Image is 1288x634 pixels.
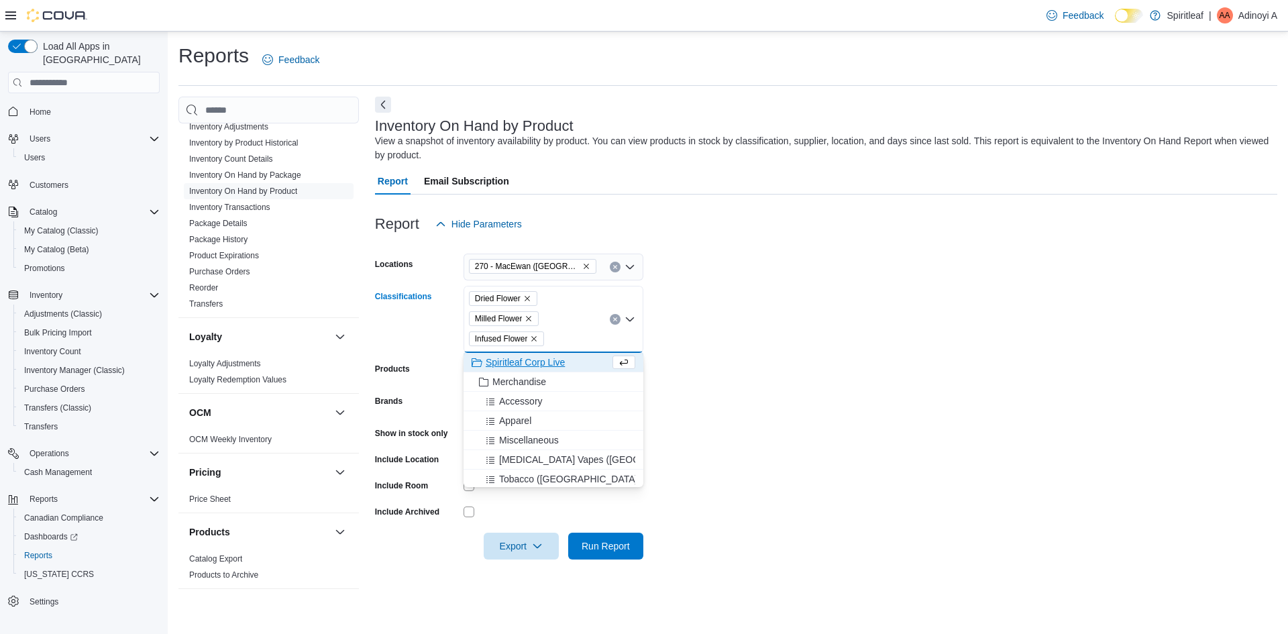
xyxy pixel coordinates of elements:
span: Transfers [19,419,160,435]
span: Adjustments (Classic) [24,309,102,319]
button: Pricing [189,466,329,479]
button: Transfers [13,417,165,436]
button: Settings [3,592,165,611]
span: Feedback [1063,9,1104,22]
span: Bulk Pricing Import [19,325,160,341]
span: Tobacco ([GEOGRAPHIC_DATA]) [499,472,641,486]
h3: Report [375,216,419,232]
button: Accessory [464,392,643,411]
span: Reports [30,494,58,505]
span: Inventory On Hand by Package [189,170,301,180]
p: | [1209,7,1212,23]
span: Email Subscription [424,168,509,195]
h3: Pricing [189,466,221,479]
button: Inventory Count [13,342,165,361]
a: Customers [24,177,74,193]
a: Feedback [257,46,325,73]
span: Customers [24,176,160,193]
a: Products to Archive [189,570,258,580]
a: Bulk Pricing Import [19,325,97,341]
h3: Products [189,525,230,539]
h3: OCM [189,406,211,419]
span: Purchase Orders [189,266,250,277]
span: Customers [30,180,68,191]
span: Run Report [582,539,630,553]
a: Promotions [19,260,70,276]
span: Loyalty Redemption Values [189,374,286,385]
button: Loyalty [189,330,329,344]
span: Washington CCRS [19,566,160,582]
div: Products [178,551,359,588]
label: Include Room [375,480,428,491]
span: My Catalog (Beta) [24,244,89,255]
a: Adjustments (Classic) [19,306,107,322]
span: Package Details [189,218,248,229]
span: Users [24,131,160,147]
button: Remove Infused Flower from selection in this group [530,335,538,343]
span: AA [1220,7,1230,23]
span: Miscellaneous [499,433,559,447]
div: Adinoyi A [1217,7,1233,23]
span: My Catalog (Classic) [24,225,99,236]
span: Export [492,533,551,560]
button: Loyalty [332,329,348,345]
button: Products [332,524,348,540]
span: Reports [19,547,160,564]
button: Transfers (Classic) [13,399,165,417]
button: Reports [3,490,165,509]
span: Canadian Compliance [19,510,160,526]
span: My Catalog (Beta) [19,242,160,258]
button: Clear input [610,314,621,325]
button: [MEDICAL_DATA] Vapes ([GEOGRAPHIC_DATA]) [464,450,643,470]
span: OCM Weekly Inventory [189,434,272,445]
a: Inventory Count Details [189,154,273,164]
span: Settings [30,596,58,607]
button: Canadian Compliance [13,509,165,527]
button: Users [13,148,165,167]
button: Miscellaneous [464,431,643,450]
button: Remove Milled Flower from selection in this group [525,315,533,323]
button: My Catalog (Classic) [13,221,165,240]
button: Catalog [24,204,62,220]
button: Catalog [3,203,165,221]
span: Dried Flower [469,291,537,306]
button: Bulk Pricing Import [13,323,165,342]
span: Dashboards [24,531,78,542]
span: Inventory [30,290,62,301]
button: Customers [3,175,165,195]
a: Inventory Transactions [189,203,270,212]
span: Inventory [24,287,160,303]
button: Purchase Orders [13,380,165,399]
span: Package History [189,234,248,245]
span: Hide Parameters [451,217,522,231]
span: 270 - MacEwan (Edmonton) [469,259,596,274]
button: Cash Management [13,463,165,482]
span: Settings [24,593,160,610]
button: Merchandise [464,372,643,392]
a: Canadian Compliance [19,510,109,526]
a: Inventory On Hand by Product [189,187,297,196]
span: Infused Flower [469,331,545,346]
div: OCM [178,431,359,453]
span: Catalog [30,207,57,217]
span: Inventory Count [24,346,81,357]
span: Inventory Manager (Classic) [19,362,160,378]
a: Purchase Orders [19,381,91,397]
button: Next [375,97,391,113]
a: Reports [19,547,58,564]
a: Home [24,104,56,120]
a: Feedback [1041,2,1109,29]
a: Catalog Export [189,554,242,564]
span: Inventory Count [19,344,160,360]
a: Inventory Manager (Classic) [19,362,130,378]
button: Apparel [464,411,643,431]
button: [US_STATE] CCRS [13,565,165,584]
label: Classifications [375,291,432,302]
span: Apparel [499,414,531,427]
input: Dark Mode [1115,9,1143,23]
label: Show in stock only [375,428,448,439]
span: 270 - MacEwan ([GEOGRAPHIC_DATA]) [475,260,580,273]
span: Adjustments (Classic) [19,306,160,322]
button: Spiritleaf Corp Live [464,353,643,372]
span: Operations [24,445,160,462]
